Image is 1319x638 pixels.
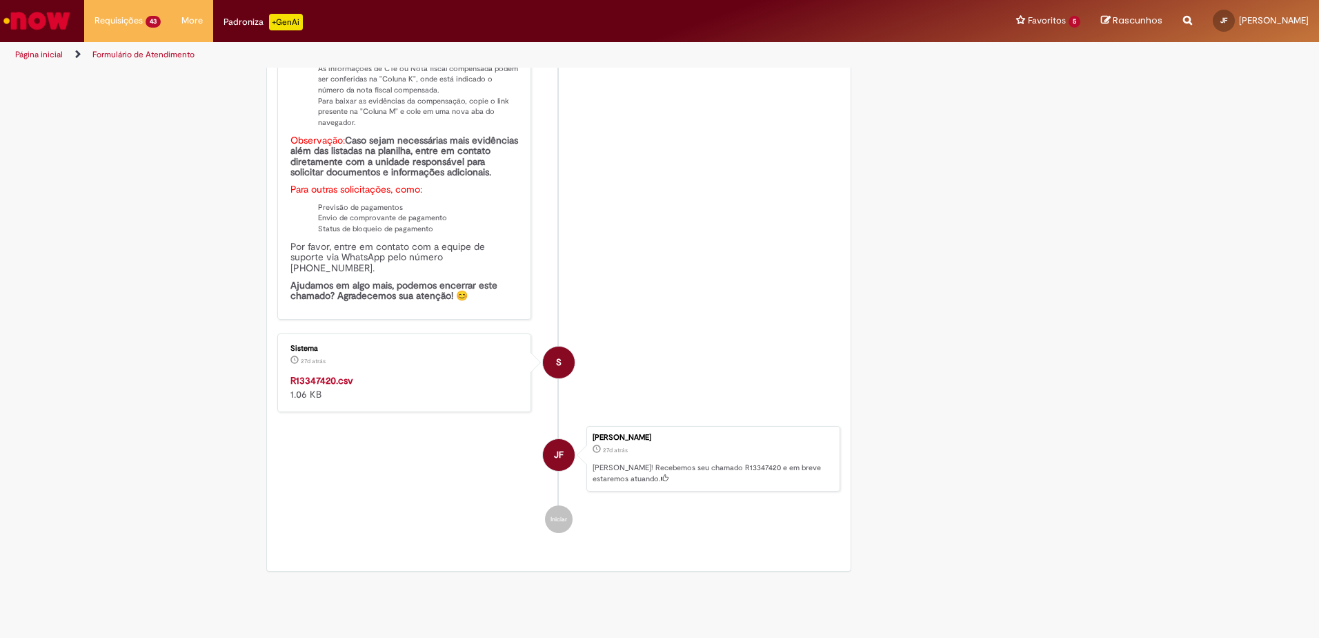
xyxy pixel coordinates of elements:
[10,42,869,68] ul: Trilhas de página
[1113,14,1162,27] span: Rascunhos
[290,183,422,195] font: Para outras solicitações, como:
[1220,16,1227,25] span: JF
[554,438,564,472] span: JF
[290,279,500,302] b: Ajudamos em algo mais, podemos encerrar este chamado? Agradecemos sua atenção! 😊
[603,446,628,454] time: 01/08/2025 22:09:52
[318,202,520,213] li: Previsão de pagamentos
[290,134,521,178] b: Caso sejam necessárias mais evidências além das listadas na planilha, entre em contato diretament...
[224,14,303,30] div: Padroniza
[1101,14,1162,28] a: Rascunhos
[1239,14,1309,26] span: [PERSON_NAME]
[290,374,353,387] a: R13347420.csv
[1069,16,1080,28] span: 5
[290,134,345,146] font: Observação:
[603,446,628,454] span: 27d atrás
[15,49,63,60] a: Página inicial
[290,242,520,273] h5: Por favor, entre em contato com a equipe de suporte via WhatsApp pelo número [PHONE_NUMBER].
[318,224,520,235] li: Status de bloqueio de pagamento
[318,213,520,224] li: Envio de comprovante de pagamento
[181,14,203,28] span: More
[95,14,143,28] span: Requisições
[556,346,562,379] span: S
[277,426,840,492] li: José Fillmann
[593,463,833,484] p: [PERSON_NAME]! Recebemos seu chamado R13347420 e em breve estaremos atuando.
[301,357,326,365] time: 01/08/2025 22:10:16
[301,357,326,365] span: 27d atrás
[543,347,575,378] div: Sistema
[1028,14,1066,28] span: Favoritos
[146,16,161,28] span: 43
[543,439,575,471] div: José Fillmann
[318,96,520,128] li: Para baixar as evidências da compensação, copie o link presente na "Coluna M" e cole em uma nova ...
[290,374,520,401] div: 1.06 KB
[593,434,833,442] div: [PERSON_NAME]
[318,64,520,96] li: As informações de CTe ou Nota fiscal compensada podem ser conferidas na "Coluna K", onde está ind...
[269,14,303,30] p: +GenAi
[1,7,72,35] img: ServiceNow
[92,49,195,60] a: Formulário de Atendimento
[290,345,520,353] div: Sistema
